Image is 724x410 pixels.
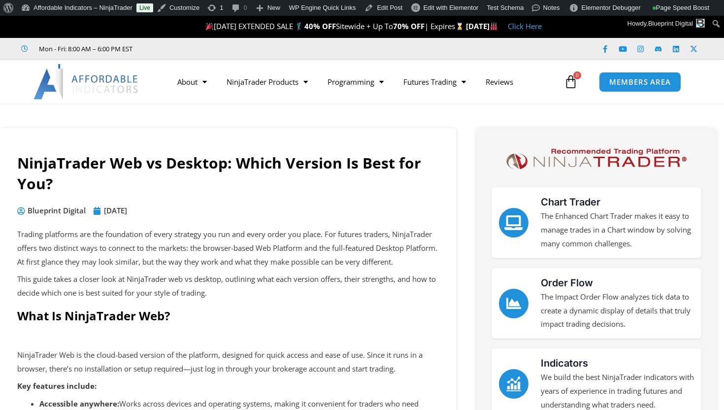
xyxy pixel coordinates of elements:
span: Edit with Elementor [423,4,478,11]
strong: 40% OFF [304,21,336,31]
strong: [DATE] [466,21,498,31]
img: NinjaTrader Logo | Affordable Indicators – NinjaTrader [502,145,691,172]
nav: Menu [167,70,561,93]
img: ⌛ [456,23,463,30]
img: 🏭 [490,23,497,30]
span: Blueprint Digital [648,20,693,27]
a: Programming [318,70,394,93]
a: Howdy, [624,16,709,32]
a: Chart Trader [499,208,528,238]
img: LogoAI | Affordable Indicators – NinjaTrader [33,64,139,100]
a: Indicators [541,357,588,369]
h1: NinjaTrader Web vs Desktop: Which Version Is Best for You? [17,153,439,194]
a: Live [136,3,153,12]
p: The Enhanced Chart Trader makes it easy to manage trades in a Chart window by solving many common... [541,209,694,251]
span: Blueprint Digital [25,204,86,218]
a: 0 [549,68,592,96]
span: 0 [573,71,581,79]
span: This guide takes a closer look at NinjaTrader web vs desktop, outlining what each version offers,... [17,274,436,298]
a: Order Flow [499,289,528,318]
a: MEMBERS AREA [599,72,681,92]
a: About [167,70,217,93]
strong: 70% OFF [393,21,425,31]
span: Trading platforms are the foundation of every strategy you run and every order you place. For fut... [17,229,437,267]
a: Chart Trader [541,196,600,208]
b: Accessible anywhere: [39,399,119,409]
a: NinjaTrader Products [217,70,318,93]
span: Mon - Fri: 8:00 AM – 6:00 PM EST [36,43,132,55]
strong: What Is NinjaTrader Web? [17,307,170,324]
time: [DATE] [104,205,127,215]
span: NinjaTrader Web is the cloud-based version of the platform, designed for quick access and ease of... [17,350,423,374]
a: Futures Trading [394,70,476,93]
span: [DATE] EXTENDED SALE 🏌️‍♂️ Sitewide + Up To | Expires [203,21,465,31]
a: Order Flow [541,277,593,289]
a: Reviews [476,70,523,93]
a: Click Here [508,21,542,31]
a: Indicators [499,369,528,399]
iframe: Customer reviews powered by Trustpilot [146,44,294,54]
p: The Impact Order Flow analyzes tick data to create a dynamic display of details that truly impact... [541,290,694,332]
span: MEMBERS AREA [609,78,671,86]
img: 🎉 [206,23,213,30]
b: Key features include: [17,381,97,391]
